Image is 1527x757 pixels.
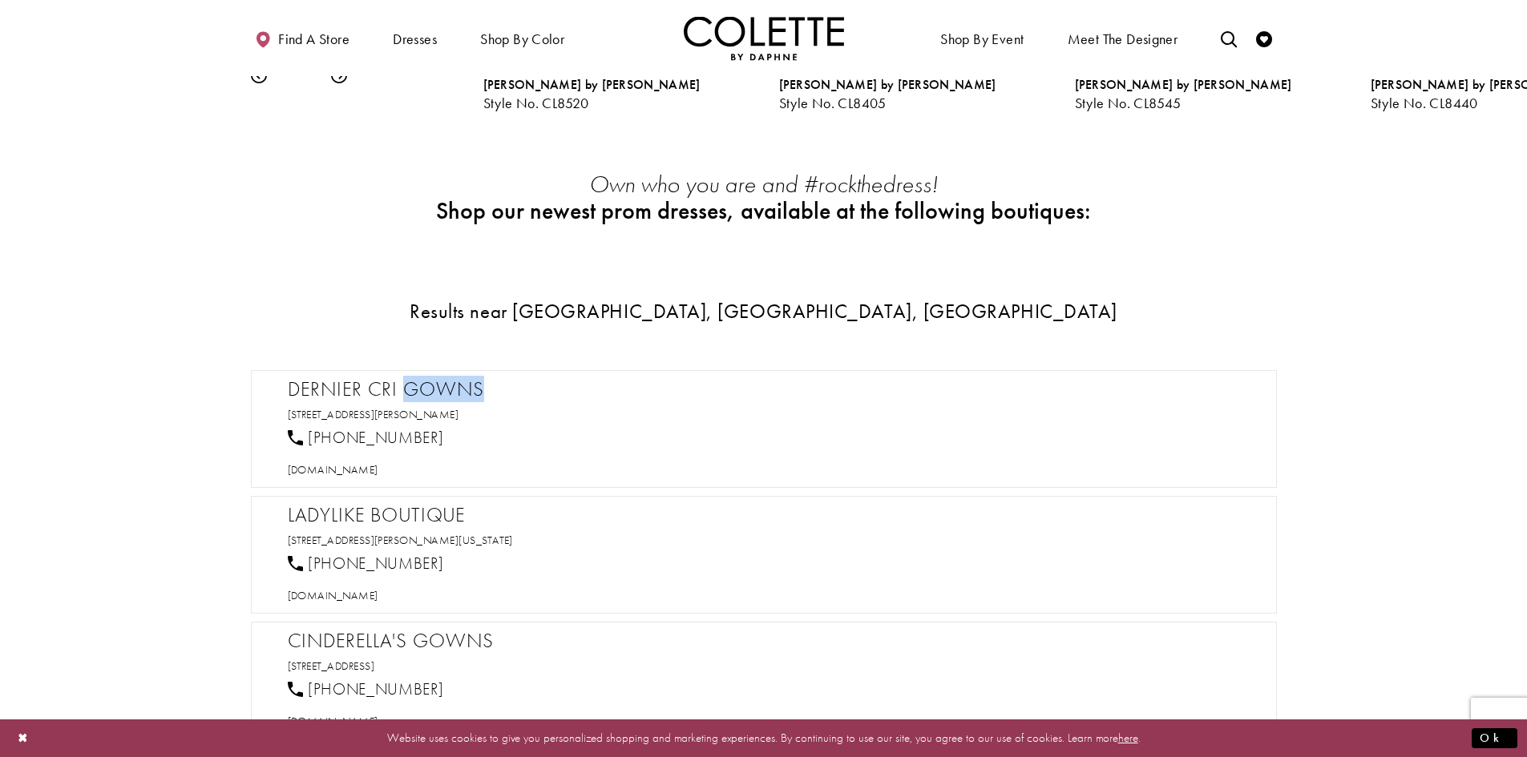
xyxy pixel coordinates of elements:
span: Shop By Event [940,31,1024,47]
span: Shop by color [476,16,568,60]
a: Toggle search [1217,16,1241,60]
h3: Results near [GEOGRAPHIC_DATA], [GEOGRAPHIC_DATA], [GEOGRAPHIC_DATA] [251,300,1277,322]
a: here [1118,730,1138,746]
h2: LadyLike Boutique [288,503,1256,527]
span: [PHONE_NUMBER] [308,427,443,448]
img: Colette by Daphne [684,16,844,60]
span: Dresses [389,16,441,60]
div: Colette by Daphne Style No. CL8520 [483,78,755,111]
span: [PHONE_NUMBER] [308,553,443,574]
span: Style No. CL8405 [779,94,887,112]
span: Find a store [278,31,349,47]
span: [PERSON_NAME] by [PERSON_NAME] [779,76,996,93]
a: Find a store [251,16,353,60]
span: Style No. CL8520 [483,94,589,112]
span: Style No. CL8545 [1075,94,1182,112]
span: [DOMAIN_NAME] [288,714,378,728]
a: Opens in new tab [288,714,378,728]
span: [DOMAIN_NAME] [288,462,378,477]
span: Shop By Event [936,16,1028,60]
span: [PERSON_NAME] by [PERSON_NAME] [1075,76,1292,93]
span: [PERSON_NAME] by [PERSON_NAME] [483,76,701,93]
h2: Dernier Cri Gowns [288,377,1256,401]
span: [DOMAIN_NAME] [288,588,378,602]
div: Colette by Daphne Style No. CL8405 [779,78,1051,111]
button: Close Dialog [10,724,37,752]
a: Opens in new tab [288,588,378,602]
span: Meet the designer [1068,31,1178,47]
h2: Shop our newest prom dresses, available at the following boutiques: [423,198,1105,224]
a: Visit Home Page [684,16,844,60]
a: Opens in new tab [288,533,513,547]
a: [PHONE_NUMBER] [288,553,444,574]
a: Check Wishlist [1252,16,1276,60]
span: Dresses [393,31,437,47]
a: Opens in new tab [288,462,378,477]
h2: Cinderella's Gowns [288,629,1256,653]
em: Own who you are and #rockthedress! [589,169,938,199]
a: [PHONE_NUMBER] [288,678,444,699]
div: Colette by Daphne Style No. CL8545 [1075,78,1347,111]
span: [PHONE_NUMBER] [308,678,443,699]
span: Shop by color [480,31,564,47]
a: Opens in new tab [288,658,375,673]
a: Meet the designer [1064,16,1182,60]
p: Website uses cookies to give you personalized shopping and marketing experiences. By continuing t... [115,727,1412,749]
a: [PHONE_NUMBER] [288,427,444,448]
button: Submit Dialog [1472,728,1517,748]
a: Opens in new tab [288,407,459,421]
span: Style No. CL8440 [1371,94,1478,112]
